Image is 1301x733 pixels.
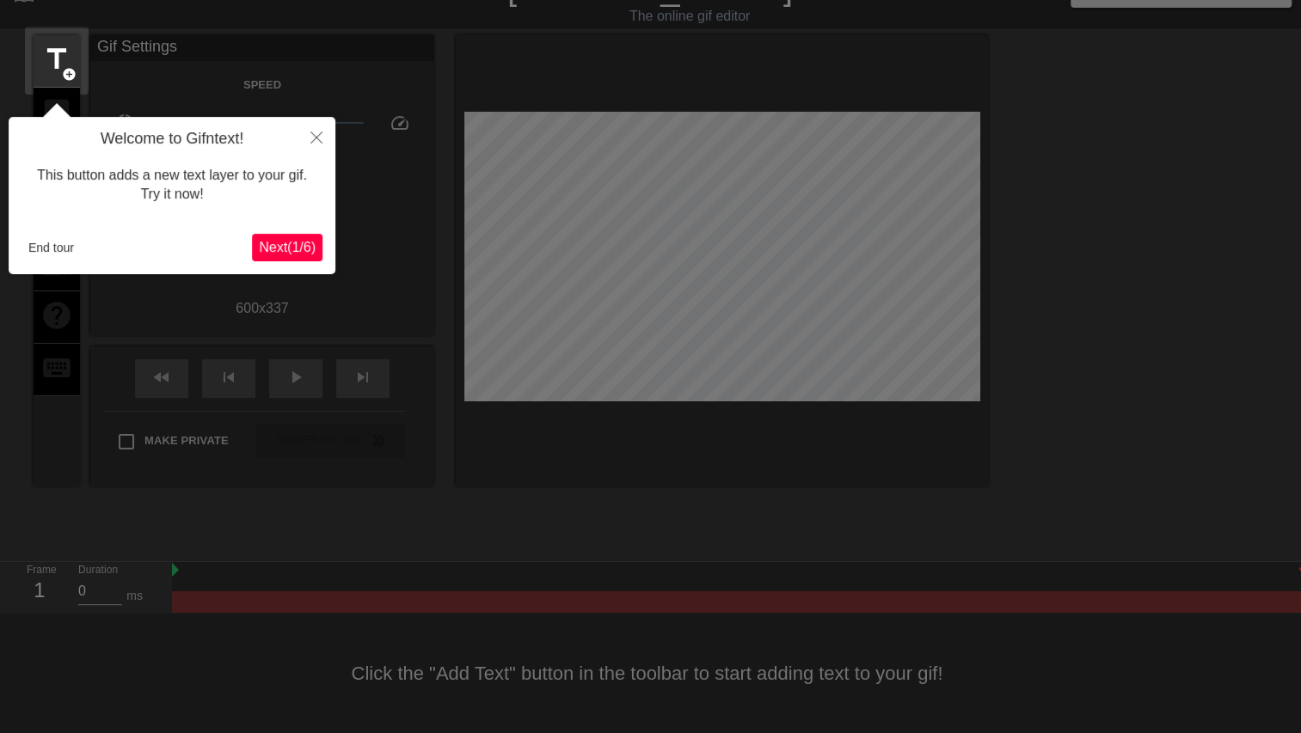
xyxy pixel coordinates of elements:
button: Next [252,234,322,261]
h4: Welcome to Gifntext! [21,130,322,149]
button: Close [298,117,335,156]
span: Next ( 1 / 6 ) [259,240,316,254]
button: End tour [21,235,81,260]
div: This button adds a new text layer to your gif. Try it now! [21,149,322,222]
